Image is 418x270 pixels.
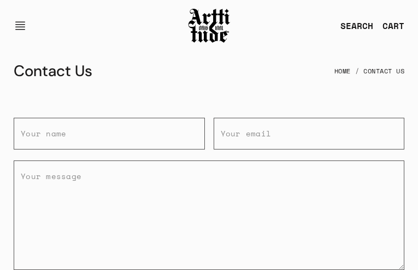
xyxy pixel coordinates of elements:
textarea: Your message [14,160,404,270]
a: SEARCH [332,15,374,37]
h1: Contact Us [14,58,92,84]
div: CART [382,19,404,32]
input: Your name [14,118,205,150]
a: Home [334,59,351,83]
li: Contact Us [351,59,405,83]
a: Open cart [374,15,404,37]
button: Open navigation [14,13,33,39]
input: Your email [214,118,405,150]
img: Arttitude [187,7,231,44]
